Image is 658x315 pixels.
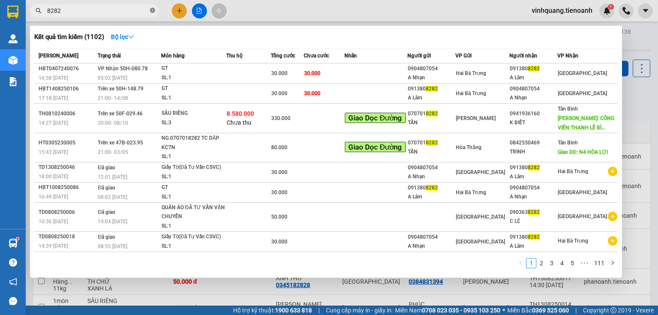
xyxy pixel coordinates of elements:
[98,66,148,72] span: VP Nhận 50H-080.78
[16,237,19,240] sup: 1
[304,70,320,76] span: 30.000
[57,5,156,14] span: Gửi:
[34,33,104,42] h3: Kết quả tìm kiếm ( 1102 )
[510,172,557,181] div: A Lâm
[426,86,438,92] span: 8282
[537,258,546,268] a: 2
[98,111,143,117] span: Trên xe 50F-029.46
[98,53,121,59] span: Trạng thái
[162,134,226,152] div: NG.0707018282 TC DẬP KCTN
[39,95,68,101] span: 17:18 [DATE]
[271,239,287,245] span: 30.000
[227,110,254,117] span: 8.580.000
[162,93,226,103] div: SL: 1
[104,30,141,44] button: Bộ lọcdown
[510,93,557,102] div: A Nhạn
[408,138,455,147] div: 070701
[456,214,505,220] span: [GEOGRAPHIC_DATA]
[5,48,224,94] strong: Nhận:
[510,138,557,147] div: 0842550469
[547,258,556,268] a: 3
[39,75,68,81] span: 16:58 [DATE]
[558,238,588,244] span: Hai Bà Trưng
[128,34,134,40] span: down
[408,192,455,201] div: A Lâm
[607,258,618,268] li: Next Page
[162,222,226,231] div: SL: 1
[9,77,18,86] img: solution-icon
[426,140,438,146] span: 8282
[39,183,95,192] div: HBT1008250086
[271,189,287,195] span: 30.000
[111,33,134,40] strong: Bộ lọc
[516,258,526,268] button: left
[98,120,128,126] span: 20:00 - 08/10
[558,149,608,155] span: Giao DĐ: N4 HÒA LỢI
[536,258,547,268] li: 2
[510,242,557,251] div: A Lâm
[36,8,42,14] span: search
[57,16,133,23] span: C Phương - 0975306120
[98,185,115,191] span: Đã giao
[162,232,226,242] div: Giấy Tờ(Đã Tư Vấn CSVC)
[98,194,127,200] span: 08:03 [DATE]
[456,70,486,76] span: Hai Bà Trưng
[39,109,95,118] div: TH0810240006
[557,258,567,268] li: 4
[407,53,431,59] span: Người gửi
[510,192,557,201] div: A Nhạn
[162,242,226,251] div: SL: 1
[510,147,557,156] div: TRINH
[510,84,557,93] div: 0904807054
[426,185,438,191] span: 8282
[57,25,209,40] span: vinhquang.tienoanh - In:
[408,109,455,118] div: 070701
[558,115,614,131] span: [PERSON_NAME]: CÔNG VIÊN THANH LỄ BÌ...
[607,258,618,268] button: right
[162,163,226,172] div: Giấy Tờ(Đã Tư Vấn CSVC)
[510,163,557,172] div: 091380
[408,253,455,262] div: 091380
[528,165,540,171] span: 8282
[98,219,127,225] span: 14:04 [DATE]
[98,140,143,146] span: Trên xe 47B-023.95
[162,118,226,128] div: SL: 3
[510,208,557,217] div: 090363
[9,278,17,286] span: notification
[408,163,455,172] div: 0904807054
[528,234,540,240] span: 8282
[344,53,357,59] span: Nhãn
[558,106,578,112] span: Tân Bình
[408,118,455,127] div: TẤN
[510,118,557,127] div: K BIẾT
[39,174,68,180] span: 18:00 [DATE]
[150,7,155,15] span: close-circle
[271,169,287,175] span: 30.000
[98,174,127,180] span: 12:01 [DATE]
[304,53,329,59] span: Chưa cước
[226,53,242,59] span: Thu hộ
[557,258,567,268] a: 4
[568,258,577,268] a: 5
[162,172,226,182] div: SL: 1
[39,149,68,155] span: 15:43 [DATE]
[408,233,455,242] div: 0904807054
[39,64,95,73] div: HBT0407240076
[408,64,455,73] div: 0904807054
[162,152,226,162] div: SL: 1
[39,138,95,147] div: HT0305230005
[39,53,78,59] span: [PERSON_NAME]
[271,115,290,121] span: 330.000
[510,64,557,73] div: 091380
[98,86,144,92] span: Trên xe 50H-148.79
[592,258,607,268] a: 111
[608,167,617,176] span: plus-circle
[162,252,226,262] div: GT
[162,203,226,222] div: QUẦN ÁO ĐÃ TƯ VẤN VẬN CHUYỂN
[610,260,615,265] span: right
[510,233,557,242] div: 091380
[39,194,68,200] span: 16:49 [DATE]
[271,214,287,220] span: 50.000
[271,144,287,150] span: 80.000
